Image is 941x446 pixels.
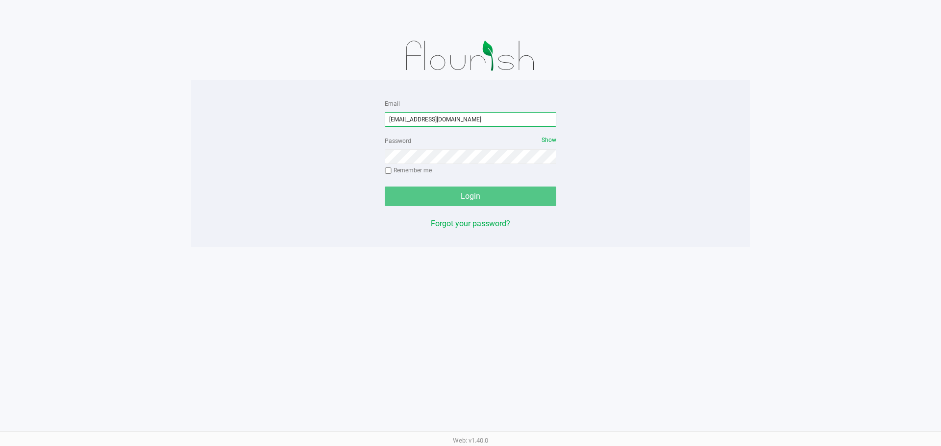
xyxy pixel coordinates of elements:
span: Show [542,137,556,143]
button: Forgot your password? [431,218,510,230]
label: Remember me [385,166,432,175]
span: Web: v1.40.0 [453,437,488,444]
label: Password [385,137,411,145]
label: Email [385,99,400,108]
input: Remember me [385,167,392,174]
